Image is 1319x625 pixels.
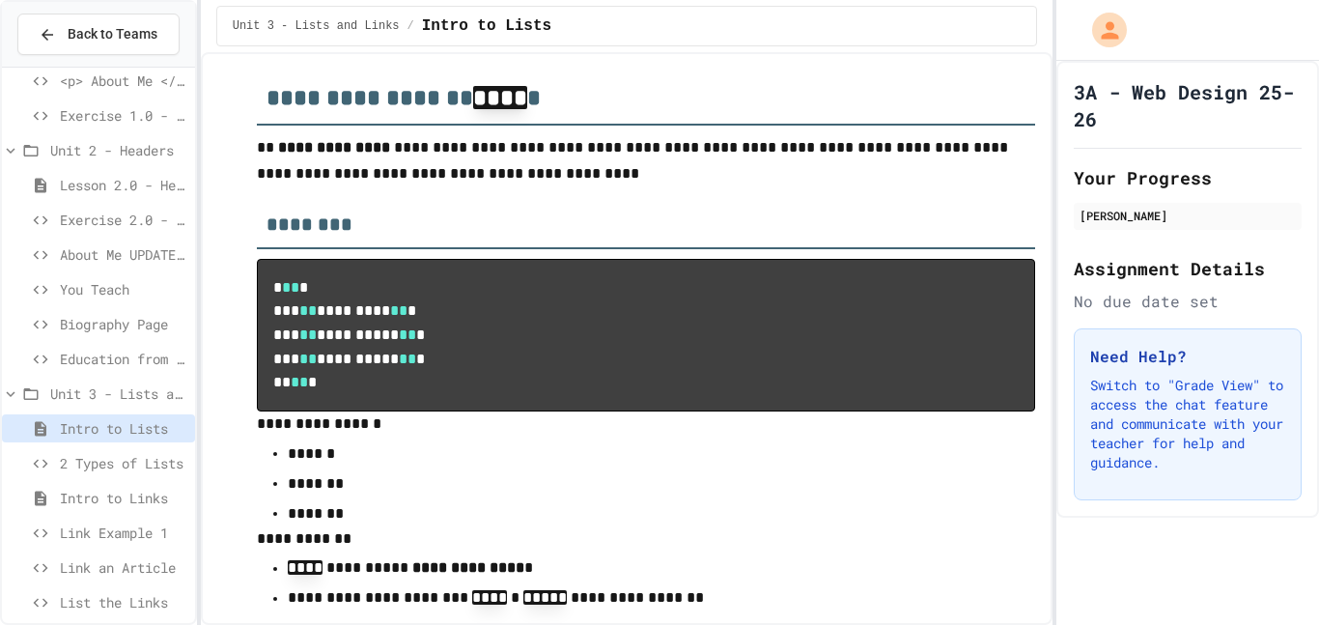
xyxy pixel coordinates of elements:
span: Biography Page [60,314,187,334]
span: 2 Types of Lists [60,453,187,473]
button: Back to Teams [17,14,180,55]
h1: 3A - Web Design 25-26 [1074,78,1302,132]
span: Intro to Lists [422,14,551,38]
span: About Me UPDATE with Headers [60,244,187,265]
p: Switch to "Grade View" to access the chat feature and communicate with your teacher for help and ... [1090,376,1285,472]
span: / [407,18,414,34]
h2: Your Progress [1074,164,1302,191]
span: List the Links [60,592,187,612]
span: Exercise 2.0 - Header Practice [60,210,187,230]
span: Intro to Links [60,488,187,508]
h2: Assignment Details [1074,255,1302,282]
span: Unit 3 - Lists and Links [233,18,400,34]
span: Link Example 1 [60,523,187,543]
span: Intro to Lists [60,418,187,439]
div: My Account [1072,8,1132,52]
span: You Teach [60,279,187,299]
h3: Need Help? [1090,345,1285,368]
span: Lesson 2.0 - Headers [60,175,187,195]
span: Unit 3 - Lists and Links [50,384,187,404]
span: Exercise 1.0 - Two Truths and a Lie [60,105,187,126]
span: Education from Scratch [60,349,187,369]
span: <p> About Me </p> [60,71,187,91]
div: No due date set [1074,290,1302,313]
span: Back to Teams [68,24,157,44]
span: Unit 2 - Headers [50,140,187,160]
div: [PERSON_NAME] [1080,207,1296,224]
span: Link an Article [60,557,187,578]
